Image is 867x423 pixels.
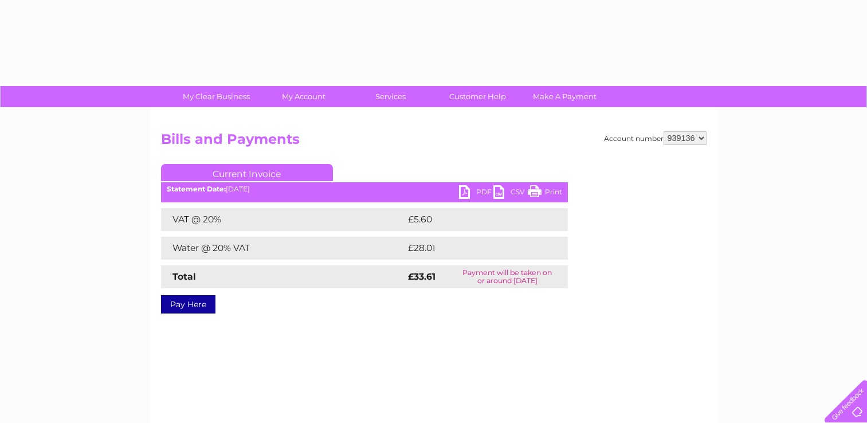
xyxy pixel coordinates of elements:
[405,237,544,260] td: £28.01
[161,237,405,260] td: Water @ 20% VAT
[430,86,525,107] a: Customer Help
[161,164,333,181] a: Current Invoice
[528,185,562,202] a: Print
[517,86,612,107] a: Make A Payment
[172,271,196,282] strong: Total
[161,185,568,193] div: [DATE]
[161,208,405,231] td: VAT @ 20%
[256,86,351,107] a: My Account
[447,265,567,288] td: Payment will be taken on or around [DATE]
[604,131,707,145] div: Account number
[493,185,528,202] a: CSV
[161,295,215,314] a: Pay Here
[343,86,438,107] a: Services
[408,271,436,282] strong: £33.61
[161,131,707,153] h2: Bills and Payments
[405,208,542,231] td: £5.60
[169,86,264,107] a: My Clear Business
[459,185,493,202] a: PDF
[167,185,226,193] b: Statement Date:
